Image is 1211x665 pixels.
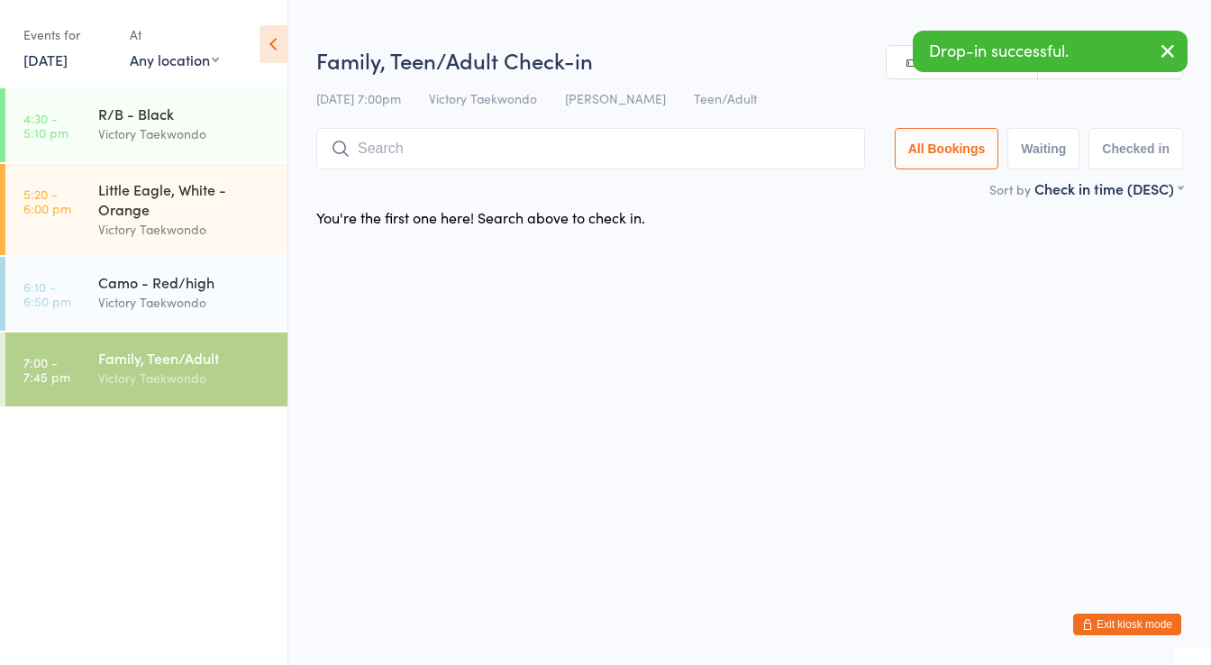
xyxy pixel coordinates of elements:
div: Check in time (DESC) [1034,178,1183,198]
button: Checked in [1088,128,1183,169]
div: Victory Taekwondo [98,292,272,313]
div: Family, Teen/Adult [98,348,272,368]
div: Victory Taekwondo [98,219,272,240]
input: Search [316,128,865,169]
span: [PERSON_NAME] [565,89,666,107]
div: R/B - Black [98,104,272,123]
time: 7:00 - 7:45 pm [23,355,70,384]
span: [DATE] 7:00pm [316,89,401,107]
div: Any location [130,50,219,69]
a: 4:30 -5:10 pmR/B - BlackVictory Taekwondo [5,88,287,162]
div: Drop-in successful. [913,31,1188,72]
span: Teen/Adult [694,89,757,107]
h2: Family, Teen/Adult Check-in [316,45,1183,75]
time: 4:30 - 5:10 pm [23,111,68,140]
span: Victory Taekwondo [429,89,537,107]
time: 5:20 - 6:00 pm [23,187,71,215]
a: 7:00 -7:45 pmFamily, Teen/AdultVictory Taekwondo [5,332,287,406]
time: 6:10 - 6:50 pm [23,279,71,308]
a: [DATE] [23,50,68,69]
div: Little Eagle, White - Orange [98,179,272,219]
button: Waiting [1007,128,1079,169]
div: At [130,20,219,50]
div: Victory Taekwondo [98,123,272,144]
a: 6:10 -6:50 pmCamo - Red/highVictory Taekwondo [5,257,287,331]
a: 5:20 -6:00 pmLittle Eagle, White - OrangeVictory Taekwondo [5,164,287,255]
button: Exit kiosk mode [1073,614,1181,635]
div: You're the first one here! Search above to check in. [316,207,645,227]
div: Victory Taekwondo [98,368,272,388]
label: Sort by [989,180,1031,198]
div: Events for [23,20,112,50]
div: Camo - Red/high [98,272,272,292]
button: All Bookings [895,128,999,169]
